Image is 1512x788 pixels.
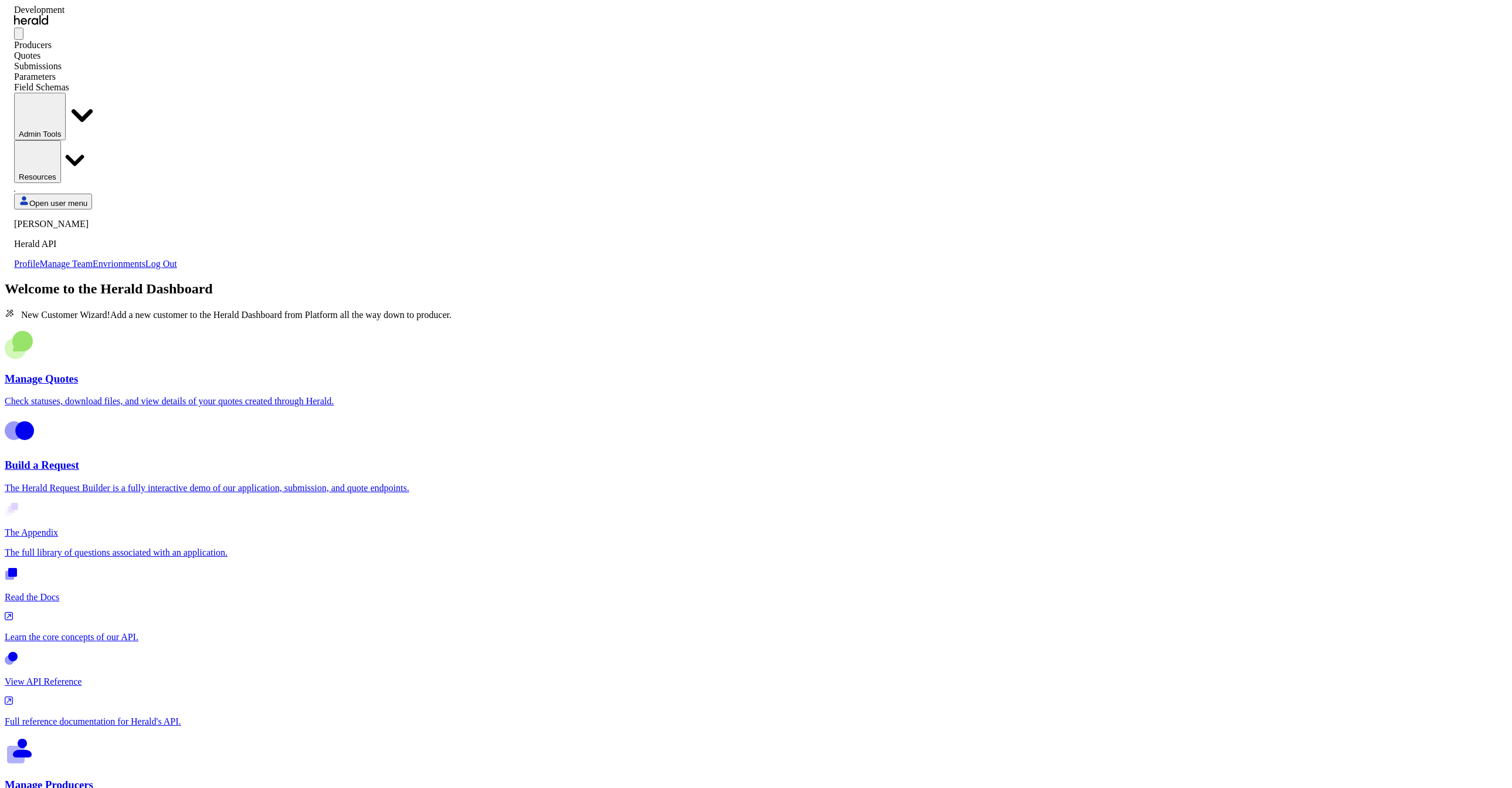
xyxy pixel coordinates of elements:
[14,219,177,229] p: [PERSON_NAME]
[14,72,177,82] div: Parameters
[14,93,66,140] button: internal dropdown menu
[14,40,177,50] div: Producers
[5,716,1507,727] p: Full reference documentation for Herald's API.
[14,15,48,25] img: Herald Logo
[5,632,1507,642] p: Learn the core concepts of our API.
[5,503,1507,558] a: The AppendixThe full library of questions associated with an application.
[14,219,177,269] div: Open user menu
[5,483,1507,493] p: The Herald Request Builder is a fully interactive demo of our application, submission, and quote ...
[5,527,1507,538] p: The Appendix
[21,310,110,320] span: New Customer Wizard!
[5,416,1507,493] a: Build a RequestThe Herald Request Builder is a fully interactive demo of our application, submiss...
[40,259,93,269] a: Manage Team
[14,140,61,183] button: Resources dropdown menu
[14,194,92,209] button: Open user menu
[14,239,177,249] p: Herald API
[5,547,1507,558] p: The full library of questions associated with an application.
[14,5,177,15] div: Development
[5,396,1507,407] p: Check statuses, download files, and view details of your quotes created through Herald.
[5,330,1507,407] a: Manage QuotesCheck statuses, download files, and view details of your quotes created through Herald.
[14,82,177,93] div: Field Schemas
[5,592,1507,603] p: Read the Docs
[145,259,177,269] a: Log Out
[14,50,177,61] div: Quotes
[14,259,40,269] a: Profile
[5,677,1507,687] p: View API Reference
[5,459,1507,472] h3: Build a Request
[29,199,87,208] span: Open user menu
[5,652,1507,727] a: View API ReferenceFull reference documentation for Herald's API.
[14,61,177,72] div: Submissions
[5,309,1507,320] p: Add a new customer to the Herald Dashboard from Platform all the way down to producer.
[5,281,1507,297] h1: Welcome to the Herald Dashboard
[5,373,1507,385] h3: Manage Quotes
[5,567,1507,642] a: Read the DocsLearn the core concepts of our API.
[93,259,145,269] a: Envrionments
